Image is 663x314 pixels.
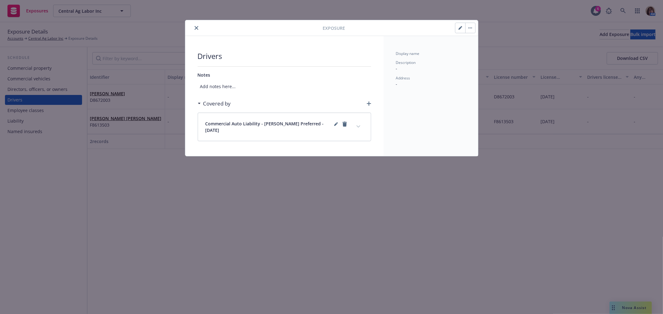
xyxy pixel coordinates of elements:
a: remove [341,120,348,128]
div: Covered by [198,100,231,108]
span: Display name [396,51,420,56]
button: expand content [353,122,363,132]
span: Drivers [198,51,371,61]
span: Add notes here... [198,81,371,92]
span: Commercial Auto Liability - [PERSON_NAME] Preferred - [DATE] [205,120,332,133]
span: Notes [198,72,210,78]
div: Commercial Auto Liability - [PERSON_NAME] Preferred - [DATE]editPencilremoveexpand content [198,113,371,141]
button: close [193,24,200,32]
span: remove [341,120,348,133]
span: Address [396,75,410,81]
span: - [396,65,398,71]
span: - [396,81,398,87]
h3: Covered by [203,100,231,108]
span: Description [396,60,416,65]
span: Exposure [323,25,345,31]
span: editPencil [332,120,340,133]
a: editPencil [332,120,340,128]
